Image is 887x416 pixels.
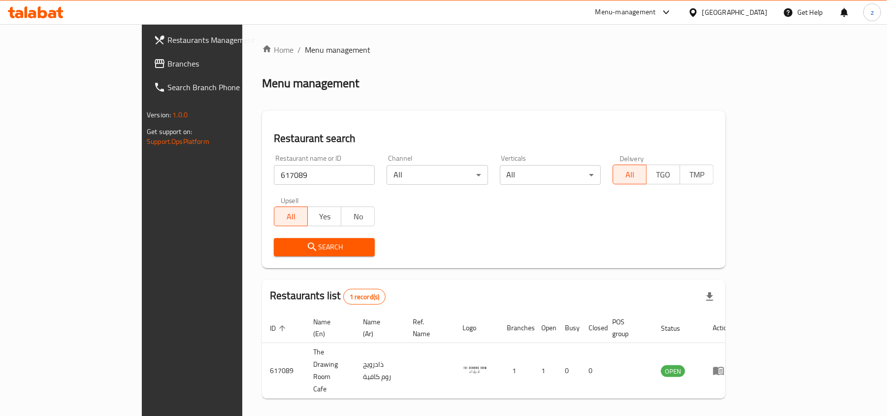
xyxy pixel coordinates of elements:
[172,108,188,121] span: 1.0.0
[274,238,375,256] button: Search
[278,209,304,224] span: All
[646,165,680,184] button: TGO
[297,44,301,56] li: /
[661,322,693,334] span: Status
[305,44,370,56] span: Menu management
[343,289,386,305] div: Total records count
[698,285,722,309] div: Export file
[462,356,487,381] img: The Drawing Room Cafe
[167,34,282,46] span: Restaurants Management
[146,75,290,99] a: Search Branch Phone
[313,316,343,340] span: Name (En)
[305,343,355,399] td: The Drawing Room Cafe
[661,365,685,377] div: OPEN
[617,168,643,182] span: All
[312,209,337,224] span: Yes
[613,165,647,184] button: All
[355,343,405,399] td: ذادرويج روم كافية
[581,343,604,399] td: 0
[499,313,533,343] th: Branches
[620,155,644,162] label: Delivery
[307,207,341,226] button: Yes
[274,131,714,146] h2: Restaurant search
[557,343,581,399] td: 0
[274,165,375,185] input: Search for restaurant name or ID..
[533,313,557,343] th: Open
[274,207,308,226] button: All
[595,6,656,18] div: Menu-management
[661,366,685,377] span: OPEN
[167,81,282,93] span: Search Branch Phone
[413,316,443,340] span: Ref. Name
[705,313,739,343] th: Action
[146,28,290,52] a: Restaurants Management
[262,44,725,56] nav: breadcrumb
[612,316,641,340] span: POS group
[147,135,209,148] a: Support.OpsPlatform
[270,322,289,334] span: ID
[651,168,676,182] span: TGO
[871,7,874,18] span: z
[684,168,710,182] span: TMP
[387,165,488,185] div: All
[345,209,371,224] span: No
[680,165,714,184] button: TMP
[262,75,359,91] h2: Menu management
[341,207,375,226] button: No
[499,343,533,399] td: 1
[281,197,299,204] label: Upsell
[262,313,739,399] table: enhanced table
[147,125,192,138] span: Get support on:
[270,288,386,305] h2: Restaurants list
[702,7,767,18] div: [GEOGRAPHIC_DATA]
[363,316,393,340] span: Name (Ar)
[500,165,601,185] div: All
[455,313,499,343] th: Logo
[147,108,171,121] span: Version:
[581,313,604,343] th: Closed
[146,52,290,75] a: Branches
[557,313,581,343] th: Busy
[344,292,386,302] span: 1 record(s)
[282,241,367,253] span: Search
[533,343,557,399] td: 1
[713,365,731,377] div: Menu
[167,58,282,69] span: Branches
